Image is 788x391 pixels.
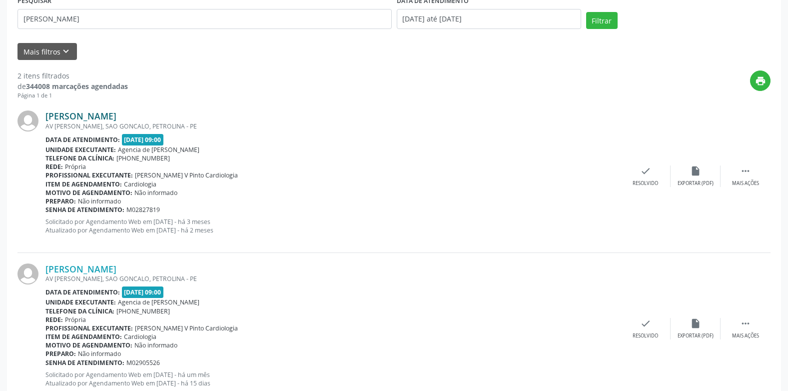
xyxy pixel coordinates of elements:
[732,332,759,339] div: Mais ações
[732,180,759,187] div: Mais ações
[586,12,618,29] button: Filtrar
[45,171,133,179] b: Profissional executante:
[45,315,63,324] b: Rede:
[45,188,132,197] b: Motivo de agendamento:
[45,145,116,154] b: Unidade executante:
[678,180,714,187] div: Exportar (PDF)
[45,154,114,162] b: Telefone da clínica:
[118,145,199,154] span: Agencia de [PERSON_NAME]
[17,91,128,100] div: Página 1 de 1
[45,341,132,349] b: Motivo de agendamento:
[633,180,658,187] div: Resolvido
[17,9,392,29] input: Nome, código do beneficiário ou CPF
[134,341,177,349] span: Não informado
[26,81,128,91] strong: 344008 marcações agendadas
[640,165,651,176] i: check
[45,332,122,341] b: Item de agendamento:
[135,324,238,332] span: [PERSON_NAME] V Pinto Cardiologia
[45,197,76,205] b: Preparo:
[690,165,701,176] i: insert_drive_file
[640,318,651,329] i: check
[45,217,621,234] p: Solicitado por Agendamento Web em [DATE] - há 3 meses Atualizado por Agendamento Web em [DATE] - ...
[45,358,124,367] b: Senha de atendimento:
[45,370,621,387] p: Solicitado por Agendamento Web em [DATE] - há um mês Atualizado por Agendamento Web em [DATE] - h...
[45,205,124,214] b: Senha de atendimento:
[45,135,120,144] b: Data de atendimento:
[45,110,116,121] a: [PERSON_NAME]
[126,205,160,214] span: M02827819
[124,332,156,341] span: Cardiologia
[126,358,160,367] span: M02905526
[45,162,63,171] b: Rede:
[45,298,116,306] b: Unidade executante:
[45,324,133,332] b: Profissional executante:
[678,332,714,339] div: Exportar (PDF)
[122,134,164,145] span: [DATE] 09:00
[633,332,658,339] div: Resolvido
[45,307,114,315] b: Telefone da clínica:
[78,197,121,205] span: Não informado
[118,298,199,306] span: Agencia de [PERSON_NAME]
[45,288,120,296] b: Data de atendimento:
[17,70,128,81] div: 2 itens filtrados
[78,349,121,358] span: Não informado
[124,180,156,188] span: Cardiologia
[740,165,751,176] i: 
[122,286,164,298] span: [DATE] 09:00
[60,46,71,57] i: keyboard_arrow_down
[17,263,38,284] img: img
[45,180,122,188] b: Item de agendamento:
[750,70,771,91] button: print
[45,263,116,274] a: [PERSON_NAME]
[755,75,766,86] i: print
[65,162,86,171] span: Própria
[45,349,76,358] b: Preparo:
[740,318,751,329] i: 
[45,122,621,130] div: AV [PERSON_NAME], SAO GONCALO, PETROLINA - PE
[116,307,170,315] span: [PHONE_NUMBER]
[45,274,621,283] div: AV [PERSON_NAME], SAO GONCALO, PETROLINA - PE
[116,154,170,162] span: [PHONE_NUMBER]
[134,188,177,197] span: Não informado
[690,318,701,329] i: insert_drive_file
[397,9,581,29] input: Selecione um intervalo
[17,110,38,131] img: img
[65,315,86,324] span: Própria
[17,43,77,60] button: Mais filtroskeyboard_arrow_down
[17,81,128,91] div: de
[135,171,238,179] span: [PERSON_NAME] V Pinto Cardiologia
